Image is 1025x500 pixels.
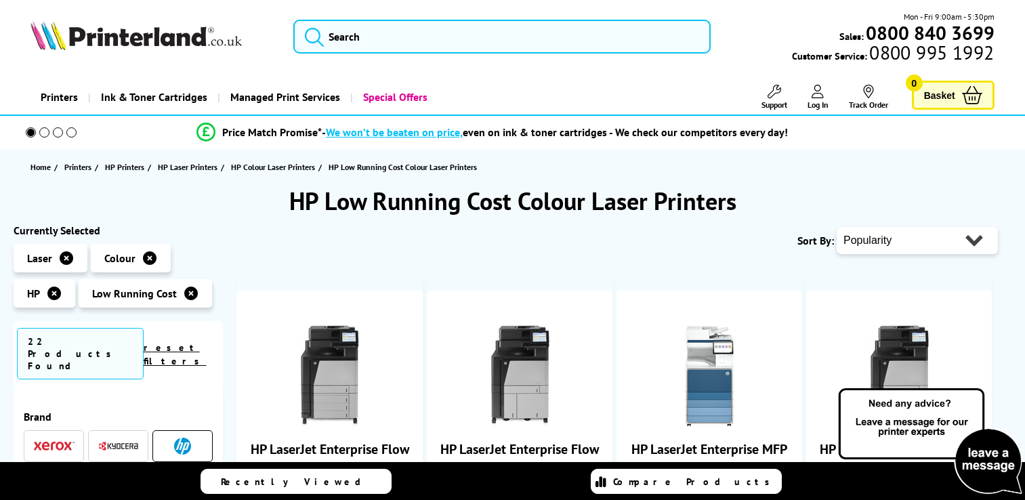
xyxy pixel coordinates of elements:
[30,160,54,174] a: Home
[14,224,223,237] div: Currently Selected
[848,325,950,427] img: HP LaserJet Enterprise Flow M880z+ NFC/Wireless Direct
[105,160,144,174] span: HP Printers
[839,30,864,43] span: Sales:
[88,80,217,114] a: Ink & Toner Cartridges
[322,125,788,139] div: - even on ink & toner cartridges - We check our competitors every day!
[808,100,829,110] span: Log In
[904,10,995,23] span: Mon - Fri 9:00am - 5:30pm
[24,410,213,423] span: Brand
[658,325,760,427] img: HP LaserJet Enterprise MFP 8601dn
[591,469,782,494] a: Compare Products
[217,80,350,114] a: Managed Print Services
[906,75,923,91] span: 0
[34,441,75,451] img: Xerox
[761,100,787,110] span: Support
[158,160,221,174] a: HP Laser Printers
[105,160,148,174] a: HP Printers
[163,438,203,455] a: HP
[658,416,760,430] a: HP LaserJet Enterprise MFP 8601dn
[98,438,139,455] a: Kyocera
[104,251,135,265] span: Colour
[101,80,207,114] span: Ink & Toner Cartridges
[174,438,191,455] img: HP
[7,121,978,144] li: modal_Promise
[201,469,392,494] a: Recently Viewed
[30,80,88,114] a: Printers
[221,476,375,488] span: Recently Viewed
[64,160,95,174] a: Printers
[835,386,1025,497] img: Open Live Chat window
[469,325,570,427] img: HP LaserJet Enterprise Flow M880z+
[231,160,318,174] a: HP Colour Laser Printers
[64,160,91,174] span: Printers
[30,20,242,50] img: Printerland Logo
[34,438,75,455] a: Xerox
[98,441,139,451] img: Kyocera
[251,440,409,476] a: HP LaserJet Enterprise Flow M880z
[864,26,995,39] a: 0800 840 3699
[912,81,995,110] a: Basket 0
[293,20,711,54] input: Search
[231,160,315,174] span: HP Colour Laser Printers
[27,251,52,265] span: Laser
[924,86,955,104] span: Basket
[158,160,217,174] span: HP Laser Printers
[631,440,787,476] a: HP LaserJet Enterprise MFP 8601dn
[350,80,438,114] a: Special Offers
[761,85,787,110] a: Support
[866,20,995,45] b: 0800 840 3699
[222,125,322,139] span: Price Match Promise*
[867,46,994,59] span: 0800 995 1992
[820,440,978,493] a: HP LaserJet Enterprise Flow M880z+ NFC/Wireless Direct
[326,125,463,139] span: We won’t be beaten on price,
[797,234,834,247] span: Sort By:
[279,325,381,427] img: HP LaserJet Enterprise Flow M880z
[792,46,994,62] span: Customer Service:
[30,20,276,53] a: Printerland Logo
[144,341,207,367] a: reset filters
[92,287,177,300] span: Low Running Cost
[329,162,477,172] span: HP Low Running Cost Colour Laser Printers
[469,416,570,430] a: HP LaserJet Enterprise Flow M880z+
[849,85,888,110] a: Track Order
[613,476,777,488] span: Compare Products
[279,416,381,430] a: HP LaserJet Enterprise Flow M880z
[440,440,599,476] a: HP LaserJet Enterprise Flow M880z+
[17,328,144,379] span: 22 Products Found
[14,185,1011,217] h1: HP Low Running Cost Colour Laser Printers
[27,287,40,300] span: HP
[808,85,829,110] a: Log In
